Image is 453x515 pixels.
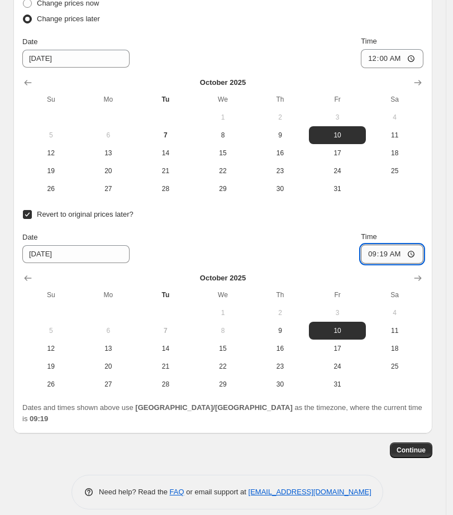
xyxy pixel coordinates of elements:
[366,304,423,322] button: Saturday October 4 2025
[370,166,419,175] span: 25
[199,326,247,335] span: 8
[309,108,366,126] button: Friday October 3 2025
[27,344,75,353] span: 12
[137,144,194,162] button: Tuesday October 14 2025
[366,322,423,340] button: Saturday October 11 2025
[137,357,194,375] button: Tuesday October 21 2025
[256,362,304,371] span: 23
[309,162,366,180] button: Friday October 24 2025
[251,108,309,126] button: Thursday October 2 2025
[194,340,252,357] button: Wednesday October 15 2025
[194,286,252,304] th: Wednesday
[141,149,190,158] span: 14
[141,95,190,104] span: Tu
[313,308,362,317] span: 3
[251,286,309,304] th: Thursday
[20,75,36,90] button: Show previous month, September 2025
[390,442,432,458] button: Continue
[194,375,252,393] button: Wednesday October 29 2025
[37,210,133,218] span: Revert to original prices later?
[22,144,80,162] button: Sunday October 12 2025
[256,344,304,353] span: 16
[256,380,304,389] span: 30
[27,166,75,175] span: 19
[313,326,362,335] span: 10
[194,304,252,322] button: Wednesday October 1 2025
[251,144,309,162] button: Thursday October 16 2025
[22,286,80,304] th: Sunday
[194,357,252,375] button: Wednesday October 22 2025
[251,322,309,340] button: Thursday October 9 2025
[37,15,100,23] span: Change prices later
[370,308,419,317] span: 4
[80,322,137,340] button: Monday October 6 2025
[20,270,36,286] button: Show previous month, September 2025
[313,362,362,371] span: 24
[194,162,252,180] button: Wednesday October 22 2025
[370,362,419,371] span: 25
[309,322,366,340] button: Friday October 10 2025
[199,113,247,122] span: 1
[309,340,366,357] button: Friday October 17 2025
[251,180,309,198] button: Thursday October 30 2025
[194,180,252,198] button: Wednesday October 29 2025
[313,166,362,175] span: 24
[141,380,190,389] span: 28
[370,95,419,104] span: Sa
[84,380,133,389] span: 27
[366,162,423,180] button: Saturday October 25 2025
[361,245,423,264] input: 12:00
[256,113,304,122] span: 2
[22,357,80,375] button: Sunday October 19 2025
[361,37,376,45] span: Time
[80,180,137,198] button: Monday October 27 2025
[370,131,419,140] span: 11
[370,344,419,353] span: 18
[80,375,137,393] button: Monday October 27 2025
[84,131,133,140] span: 6
[366,108,423,126] button: Saturday October 4 2025
[141,344,190,353] span: 14
[137,322,194,340] button: Today Tuesday October 7 2025
[313,149,362,158] span: 17
[199,344,247,353] span: 15
[366,340,423,357] button: Saturday October 18 2025
[137,90,194,108] th: Tuesday
[251,340,309,357] button: Thursday October 16 2025
[84,166,133,175] span: 20
[256,131,304,140] span: 9
[370,149,419,158] span: 18
[135,403,292,412] b: [GEOGRAPHIC_DATA]/[GEOGRAPHIC_DATA]
[309,90,366,108] th: Friday
[366,286,423,304] th: Saturday
[141,166,190,175] span: 21
[251,90,309,108] th: Thursday
[22,126,80,144] button: Sunday October 5 2025
[80,340,137,357] button: Monday October 13 2025
[27,184,75,193] span: 26
[199,184,247,193] span: 29
[27,149,75,158] span: 12
[397,446,426,455] span: Continue
[27,326,75,335] span: 5
[199,95,247,104] span: We
[137,286,194,304] th: Tuesday
[309,144,366,162] button: Friday October 17 2025
[366,144,423,162] button: Saturday October 18 2025
[199,166,247,175] span: 22
[361,232,376,241] span: Time
[27,131,75,140] span: 5
[80,162,137,180] button: Monday October 20 2025
[22,180,80,198] button: Sunday October 26 2025
[199,362,247,371] span: 22
[27,380,75,389] span: 26
[141,184,190,193] span: 28
[313,95,362,104] span: Fr
[137,162,194,180] button: Tuesday October 21 2025
[27,95,75,104] span: Su
[22,233,37,241] span: Date
[141,131,190,140] span: 7
[137,340,194,357] button: Tuesday October 14 2025
[256,184,304,193] span: 30
[249,488,371,496] a: [EMAIL_ADDRESS][DOMAIN_NAME]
